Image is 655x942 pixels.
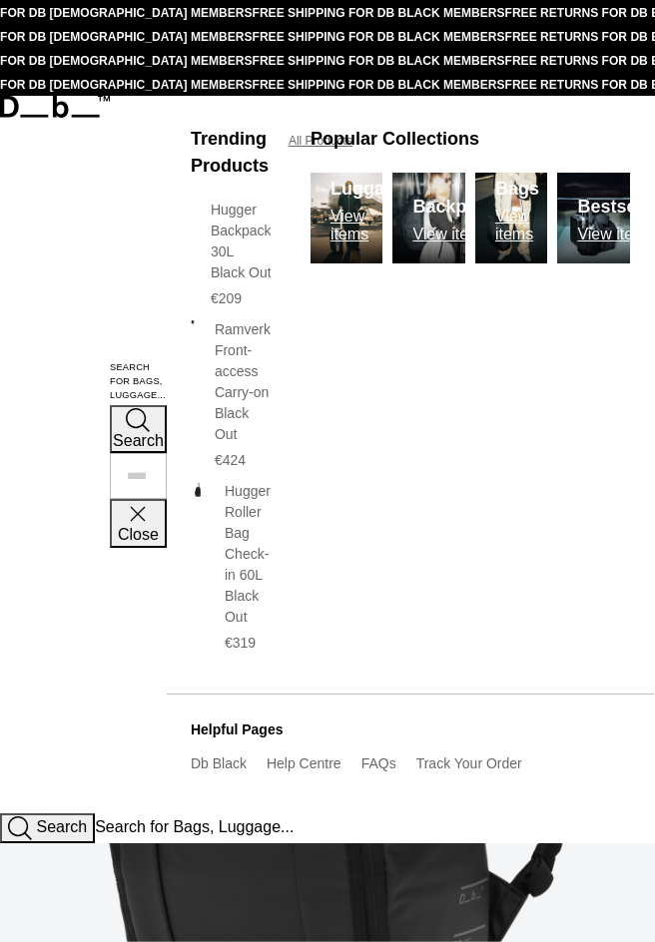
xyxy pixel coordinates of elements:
a: Hugger Backpack 30L Black Out €209 [191,200,271,309]
a: Db Luggage View items [311,173,383,263]
span: Close [118,526,159,543]
img: Db [392,173,465,263]
p: View items [412,226,506,243]
h3: Luggage [330,176,405,203]
span: €209 [211,290,242,306]
h3: Trending Products [191,126,269,180]
h3: Popular Collections [311,126,479,153]
img: Db [311,173,383,263]
span: Search [36,818,87,835]
a: FAQs [361,755,396,771]
a: All Products [289,132,352,150]
a: FREE SHIPPING FOR DB BLACK MEMBERS [253,6,505,20]
a: FREE SHIPPING FOR DB BLACK MEMBERS [253,78,505,92]
a: FREE SHIPPING FOR DB BLACK MEMBERS [253,30,505,44]
h3: Hugger Roller Bag Check-in 60L Black Out [225,481,271,628]
h3: Backpacks [412,194,506,221]
a: Db Backpacks View items [392,173,465,263]
button: Search [110,405,167,453]
h3: Helpful Pages [191,719,600,740]
a: Ramverk Front-access Carry-on Black Out Ramverk Front-access Carry-on Black Out €424 [191,319,271,471]
a: FREE SHIPPING FOR DB BLACK MEMBERS [253,54,505,68]
h3: Ramverk Front-access Carry-on Black Out [215,319,271,445]
span: €319 [225,635,256,651]
span: €424 [215,452,246,468]
a: Db Black [191,755,247,771]
label: Search for Bags, Luggage... [110,361,167,403]
a: Hugger Roller Bag Check-in 60L Black Out Hugger Roller Bag Check-in 60L Black Out €319 [191,481,271,654]
img: Hugger Roller Bag Check-in 60L Black Out [191,481,205,499]
img: Ramverk Front-access Carry-on Black Out [191,319,195,324]
p: View items [330,208,405,243]
button: Close [110,499,167,547]
h3: Sling Bags [495,149,548,203]
a: Help Centre [267,755,341,771]
a: Db Bestsellers View items [557,173,630,263]
span: Search [113,432,164,449]
h3: Hugger Backpack 30L Black Out [211,200,272,283]
a: Db Sling Bags View items [475,173,548,263]
img: Db [557,173,630,263]
p: View items [495,208,548,243]
a: Track Your Order [416,755,522,771]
